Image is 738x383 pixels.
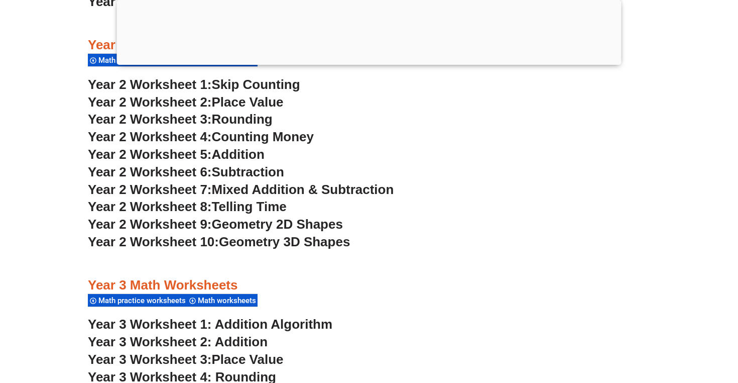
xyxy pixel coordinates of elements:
[88,199,212,214] span: Year 2 Worksheet 8:
[88,129,314,144] a: Year 2 Worksheet 4:Counting Money
[187,294,258,307] div: Math worksheets
[219,234,350,249] span: Geometry 3D Shapes
[212,147,265,162] span: Addition
[88,77,300,92] a: Year 2 Worksheet 1:Skip Counting
[88,294,187,307] div: Math practice worksheets
[88,37,650,54] h3: Year 2 Math Worksheets
[88,77,212,92] span: Year 2 Worksheet 1:
[212,164,284,179] span: Subtraction
[98,56,189,65] span: Math practice worksheets
[88,217,343,232] a: Year 2 Worksheet 9:Geometry 2D Shapes
[88,147,265,162] a: Year 2 Worksheet 5:Addition
[88,352,212,367] span: Year 3 Worksheet 3:
[88,182,394,197] a: Year 2 Worksheet 7:Mixed Addition & Subtraction
[88,217,212,232] span: Year 2 Worksheet 9:
[88,112,212,127] span: Year 2 Worksheet 3:
[88,352,284,367] a: Year 3 Worksheet 3:Place Value
[212,182,394,197] span: Mixed Addition & Subtraction
[88,317,332,332] a: Year 3 Worksheet 1: Addition Algorithm
[88,199,287,214] a: Year 2 Worksheet 8:Telling Time
[88,53,187,67] div: Math practice worksheets
[88,234,219,249] span: Year 2 Worksheet 10:
[88,112,273,127] a: Year 2 Worksheet 3:Rounding
[88,334,268,349] a: Year 3 Worksheet 2: Addition
[88,164,212,179] span: Year 2 Worksheet 6:
[88,147,212,162] span: Year 2 Worksheet 5:
[88,234,350,249] a: Year 2 Worksheet 10:Geometry 3D Shapes
[212,77,300,92] span: Skip Counting
[88,129,212,144] span: Year 2 Worksheet 4:
[88,182,212,197] span: Year 2 Worksheet 7:
[198,296,259,305] span: Math worksheets
[88,277,650,294] h3: Year 3 Math Worksheets
[98,296,189,305] span: Math practice worksheets
[212,217,343,232] span: Geometry 2D Shapes
[212,129,314,144] span: Counting Money
[88,94,284,110] a: Year 2 Worksheet 2:Place Value
[212,352,284,367] span: Place Value
[212,199,287,214] span: Telling Time
[88,164,284,179] a: Year 2 Worksheet 6:Subtraction
[212,112,273,127] span: Rounding
[88,94,212,110] span: Year 2 Worksheet 2:
[212,94,284,110] span: Place Value
[566,269,738,383] iframe: Chat Widget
